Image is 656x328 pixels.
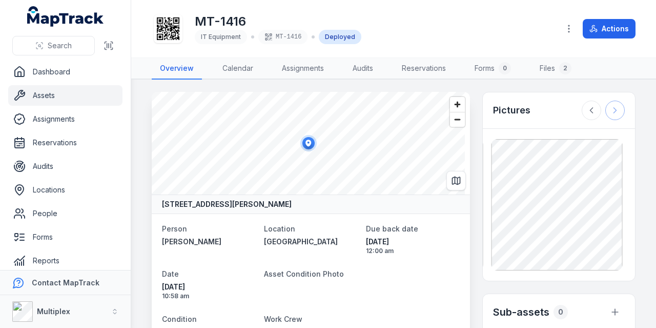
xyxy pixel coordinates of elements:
[8,109,122,129] a: Assignments
[162,315,197,323] span: Condition
[162,269,179,278] span: Date
[264,224,295,233] span: Location
[214,58,261,80] a: Calendar
[366,224,418,233] span: Due back date
[152,58,202,80] a: Overview
[8,85,122,106] a: Assets
[162,224,187,233] span: Person
[493,305,549,319] h2: Sub-assets
[258,30,307,44] div: MT-1416
[344,58,381,80] a: Audits
[264,315,302,323] span: Work Crew
[499,62,511,74] div: 0
[446,171,466,190] button: Switch to Map View
[493,103,530,118] h3: Pictures
[162,237,256,247] a: [PERSON_NAME]
[162,292,256,300] span: 10:58 am
[450,112,465,127] button: Zoom out
[27,6,104,27] a: MapTrack
[264,237,358,247] a: [GEOGRAPHIC_DATA]
[162,282,256,292] span: [DATE]
[319,30,361,44] div: Deployed
[32,278,99,287] strong: Contact MapTrack
[8,227,122,247] a: Forms
[264,269,344,278] span: Asset Condition Photo
[8,156,122,177] a: Audits
[162,282,256,300] time: 8/5/2025, 10:58:14 AM
[8,250,122,271] a: Reports
[152,92,465,195] canvas: Map
[8,132,122,153] a: Reservations
[466,58,519,80] a: Forms0
[559,62,571,74] div: 2
[12,36,95,55] button: Search
[48,41,72,51] span: Search
[195,13,361,30] h1: MT-1416
[37,307,70,316] strong: Multiplex
[531,58,580,80] a: Files2
[274,58,332,80] a: Assignments
[583,19,635,38] button: Actions
[8,62,122,82] a: Dashboard
[366,247,460,255] span: 12:00 am
[366,237,460,255] time: 9/30/2025, 12:00:00 AM
[201,33,241,41] span: IT Equipment
[366,237,460,247] span: [DATE]
[394,58,454,80] a: Reservations
[8,180,122,200] a: Locations
[162,199,292,209] strong: [STREET_ADDRESS][PERSON_NAME]
[553,305,568,319] div: 0
[450,97,465,112] button: Zoom in
[8,203,122,224] a: People
[264,237,338,246] span: [GEOGRAPHIC_DATA]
